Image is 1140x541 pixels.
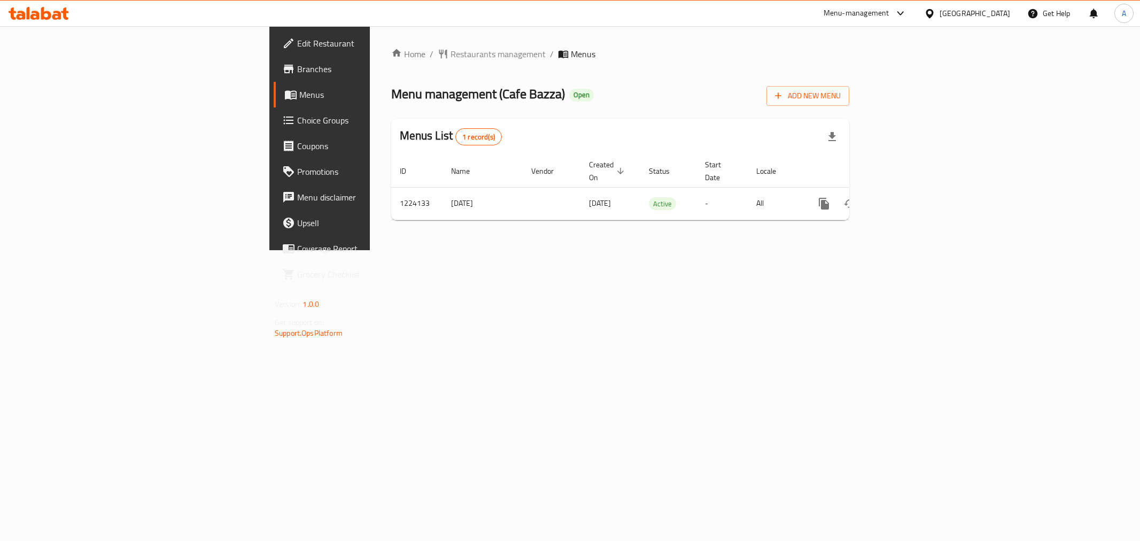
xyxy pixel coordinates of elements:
[391,82,565,106] span: Menu management ( Cafe Bazza )
[940,7,1010,19] div: [GEOGRAPHIC_DATA]
[391,48,849,60] nav: breadcrumb
[649,198,676,210] span: Active
[550,48,554,60] li: /
[837,191,863,217] button: Change Status
[297,140,451,152] span: Coupons
[274,82,460,107] a: Menus
[569,89,594,102] div: Open
[297,63,451,75] span: Branches
[443,187,523,220] td: [DATE]
[274,159,460,184] a: Promotions
[748,187,803,220] td: All
[297,191,451,204] span: Menu disclaimer
[451,48,546,60] span: Restaurants management
[303,297,319,311] span: 1.0.0
[274,184,460,210] a: Menu disclaimer
[400,128,502,145] h2: Menus List
[274,236,460,261] a: Coverage Report
[531,165,568,177] span: Vendor
[297,242,451,255] span: Coverage Report
[275,326,343,340] a: Support.OpsPlatform
[811,191,837,217] button: more
[803,155,922,188] th: Actions
[1122,7,1126,19] span: A
[589,158,627,184] span: Created On
[456,132,501,142] span: 1 record(s)
[297,165,451,178] span: Promotions
[455,128,502,145] div: Total records count
[589,196,611,210] span: [DATE]
[400,165,420,177] span: ID
[299,88,451,101] span: Menus
[275,297,301,311] span: Version:
[297,37,451,50] span: Edit Restaurant
[274,261,460,287] a: Grocery Checklist
[275,315,324,329] span: Get support on:
[297,268,451,281] span: Grocery Checklist
[756,165,790,177] span: Locale
[274,107,460,133] a: Choice Groups
[274,30,460,56] a: Edit Restaurant
[274,210,460,236] a: Upsell
[391,155,922,220] table: enhanced table
[649,165,684,177] span: Status
[451,165,484,177] span: Name
[569,90,594,99] span: Open
[819,124,845,150] div: Export file
[705,158,735,184] span: Start Date
[274,56,460,82] a: Branches
[766,86,849,106] button: Add New Menu
[649,197,676,210] div: Active
[297,217,451,229] span: Upsell
[775,89,841,103] span: Add New Menu
[297,114,451,127] span: Choice Groups
[438,48,546,60] a: Restaurants management
[571,48,595,60] span: Menus
[274,133,460,159] a: Coupons
[696,187,748,220] td: -
[824,7,889,20] div: Menu-management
